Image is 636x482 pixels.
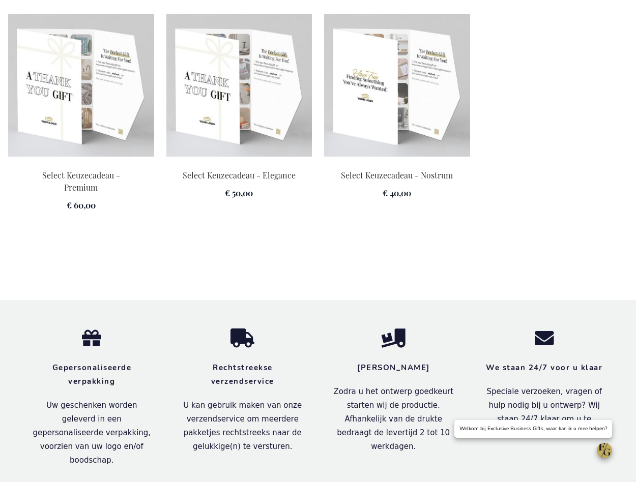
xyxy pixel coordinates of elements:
a: Gift Voucher - Nostrum Edition [324,14,470,163]
strong: Gepersonaliseerde verpakking [52,363,132,386]
span: € 60,00 [67,200,96,210]
img: Select Gift Voucher - Premium [8,14,154,157]
p: U kan gebruik maken van onze verzendservice om meerdere pakketjes rechtstreeks naar de gelukkige(... [183,399,303,454]
strong: Rechtstreekse verzendservice [211,363,274,386]
strong: [PERSON_NAME] [357,363,430,373]
p: Zodra u het ontwerp goedkeurt starten wij de productie. Afhankelijk van de drukte bedraagt de lev... [333,385,454,454]
p: Speciale verzoeken, vragen of hulp nodig bij u ontwerp? Wij staan 24/7 klaar om u te helpen! [484,385,605,440]
img: Select Keuzecadeau - Elegance [166,14,312,157]
img: Gift Voucher - Nostrum Edition [324,14,470,157]
a: Select Gift Voucher - Premium [8,14,154,163]
a: Select Keuzecadeau - Premium [42,170,120,193]
a: Select Keuzecadeau - Elegance [183,170,296,180]
p: Uw geschenken worden geleverd in een gepersonaliseerde verpakking, voorzien van uw logo en/of boo... [32,399,152,467]
a: Select Keuzecadeau - Elegance [166,14,312,163]
span: € 50,00 [225,188,253,198]
strong: We staan 24/7 voor u klaar [486,363,602,373]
